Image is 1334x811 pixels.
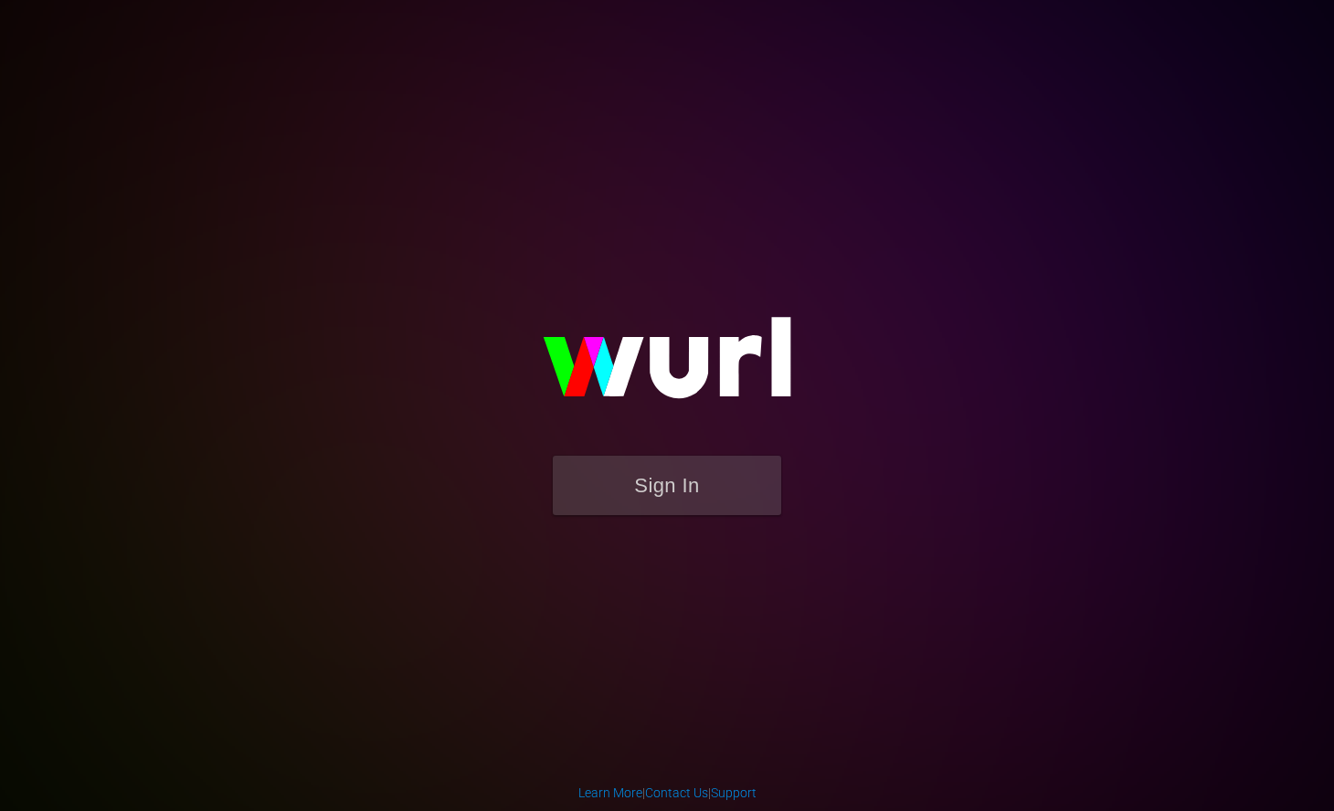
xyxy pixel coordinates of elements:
[578,785,642,800] a: Learn More
[578,784,757,802] div: | |
[645,785,708,800] a: Contact Us
[553,456,781,515] button: Sign In
[711,785,757,800] a: Support
[484,278,850,455] img: wurl-logo-on-black-223613ac3d8ba8fe6dc639794a292ebdb59501304c7dfd60c99c58986ef67473.svg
